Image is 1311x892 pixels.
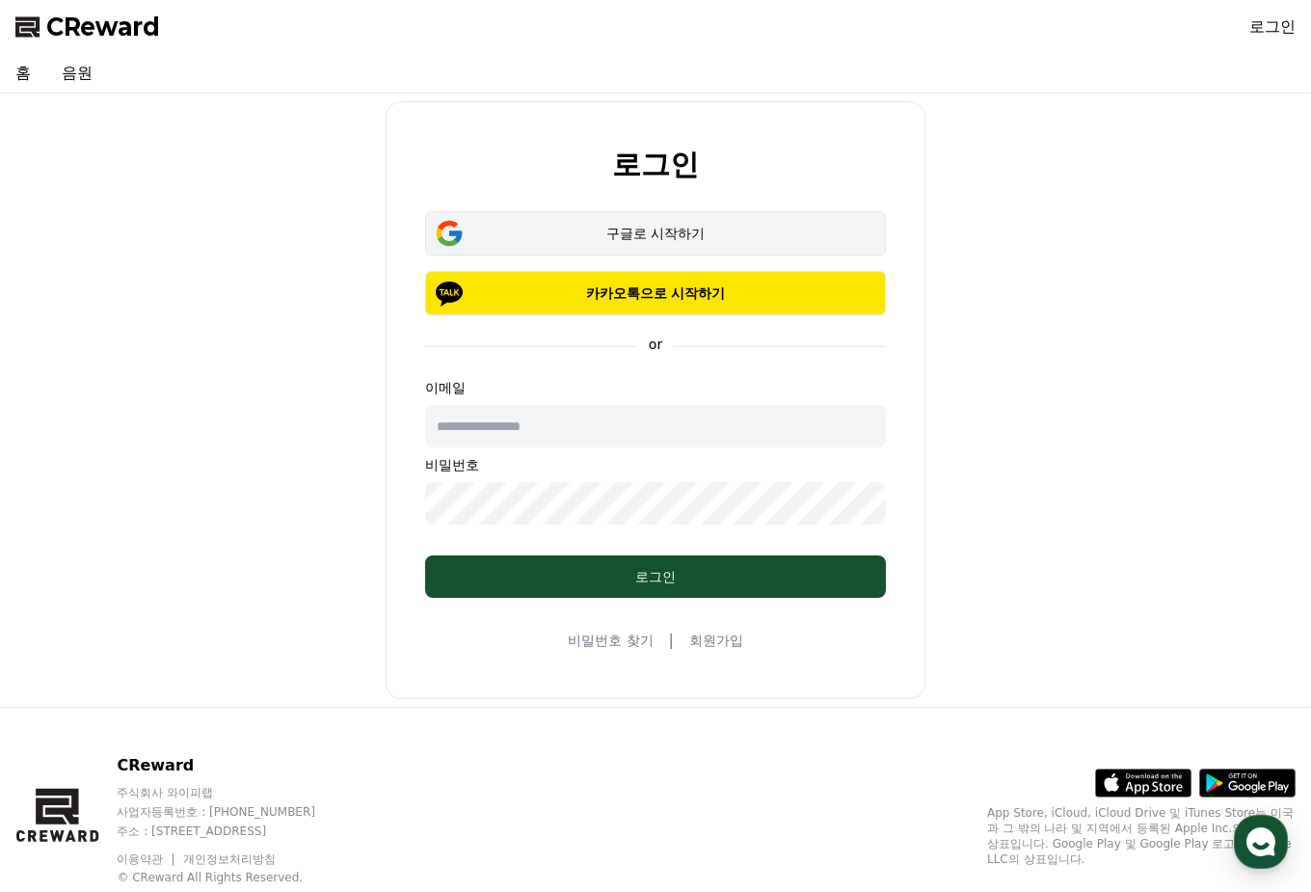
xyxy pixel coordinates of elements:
p: 비밀번호 [425,455,886,474]
a: CReward [15,12,160,42]
a: 회원가입 [689,631,743,650]
div: 로그인 [464,567,847,586]
p: App Store, iCloud, iCloud Drive 및 iTunes Store는 미국과 그 밖의 나라 및 지역에서 등록된 Apple Inc.의 서비스 상표입니다. Goo... [987,805,1296,867]
p: or [637,335,674,354]
span: 설정 [298,640,321,656]
span: | [669,629,674,652]
p: 주식회사 와이피랩 [117,785,352,800]
a: 이용약관 [117,852,177,866]
span: 홈 [61,640,72,656]
span: 대화 [176,641,200,657]
p: 사업자등록번호 : [PHONE_NUMBER] [117,804,352,820]
a: 설정 [249,611,370,660]
p: 카카오톡으로 시작하기 [453,284,858,303]
p: 이메일 [425,378,886,397]
a: 홈 [6,611,127,660]
h2: 로그인 [612,149,699,180]
button: 구글로 시작하기 [425,211,886,256]
a: 음원 [46,54,108,93]
p: © CReward All Rights Reserved. [117,870,352,885]
a: 개인정보처리방침 [183,852,276,866]
p: CReward [117,754,352,777]
div: 구글로 시작하기 [453,224,858,243]
button: 카카오톡으로 시작하기 [425,271,886,315]
a: 대화 [127,611,249,660]
a: 로그인 [1249,15,1296,39]
button: 로그인 [425,555,886,598]
a: 비밀번호 찾기 [568,631,653,650]
span: CReward [46,12,160,42]
p: 주소 : [STREET_ADDRESS] [117,824,352,839]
